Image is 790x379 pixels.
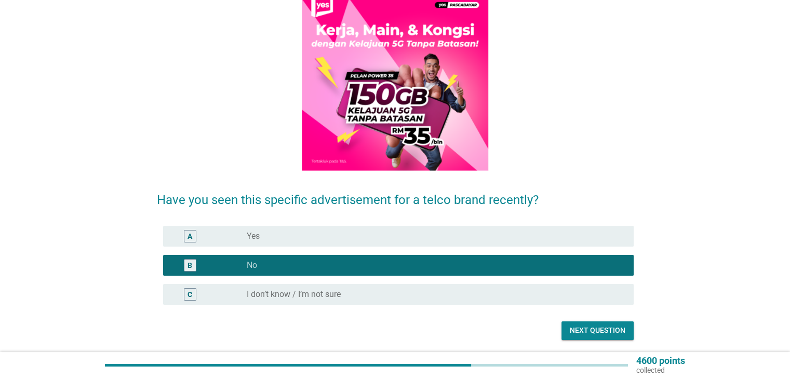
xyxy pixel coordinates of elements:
div: A [188,231,192,241]
div: B [188,260,192,270]
button: Next question [561,321,634,340]
h2: Have you seen this specific advertisement for a telco brand recently? [157,180,634,209]
label: Yes [247,231,260,241]
p: 4600 points [636,356,685,366]
div: C [188,289,192,300]
p: collected [636,366,685,375]
div: Next question [570,325,625,336]
label: No [247,260,257,270]
label: I don’t know / I’m not sure [247,289,341,300]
